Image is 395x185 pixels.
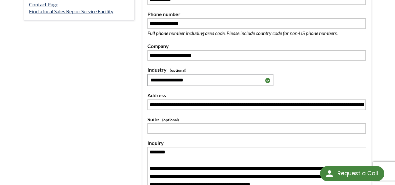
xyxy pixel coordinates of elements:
label: Company [147,42,366,50]
div: Request a Call [337,166,378,181]
label: Phone number [147,10,366,18]
label: Inquiry [147,139,366,147]
a: Contact Page [29,1,58,7]
label: Address [147,91,366,99]
a: Find a local Sales Rep or Service Facility [29,8,113,14]
div: Request a Call [320,166,384,181]
img: round button [324,169,335,179]
label: Industry [147,66,366,74]
label: Suite [147,115,366,123]
p: Full phone number including area code. Please include country code for non-US phone numbers. [147,29,358,37]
